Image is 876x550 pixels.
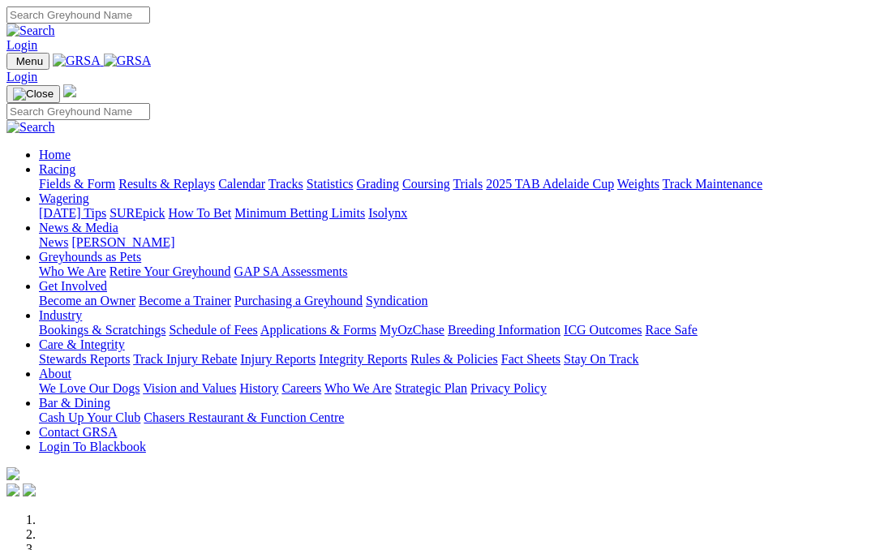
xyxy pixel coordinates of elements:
[564,323,642,337] a: ICG Outcomes
[6,85,60,103] button: Toggle navigation
[663,177,762,191] a: Track Maintenance
[39,308,82,322] a: Industry
[104,54,152,68] img: GRSA
[234,264,348,278] a: GAP SA Assessments
[39,191,89,205] a: Wagering
[6,120,55,135] img: Search
[268,177,303,191] a: Tracks
[39,323,165,337] a: Bookings & Scratchings
[6,70,37,84] a: Login
[448,323,560,337] a: Breeding Information
[39,235,68,249] a: News
[6,483,19,496] img: facebook.svg
[139,294,231,307] a: Become a Trainer
[402,177,450,191] a: Coursing
[39,323,870,337] div: Industry
[281,381,321,395] a: Careers
[39,352,130,366] a: Stewards Reports
[234,206,365,220] a: Minimum Betting Limits
[357,177,399,191] a: Grading
[486,177,614,191] a: 2025 TAB Adelaide Cup
[39,425,117,439] a: Contact GRSA
[6,24,55,38] img: Search
[39,177,115,191] a: Fields & Form
[169,323,257,337] a: Schedule of Fees
[71,235,174,249] a: [PERSON_NAME]
[39,396,110,410] a: Bar & Dining
[63,84,76,97] img: logo-grsa-white.png
[240,352,316,366] a: Injury Reports
[109,264,231,278] a: Retire Your Greyhound
[39,206,870,221] div: Wagering
[39,294,135,307] a: Become an Owner
[39,162,75,176] a: Racing
[260,323,376,337] a: Applications & Forms
[39,294,870,308] div: Get Involved
[453,177,483,191] a: Trials
[39,250,141,264] a: Greyhounds as Pets
[395,381,467,395] a: Strategic Plan
[239,381,278,395] a: History
[307,177,354,191] a: Statistics
[23,483,36,496] img: twitter.svg
[39,235,870,250] div: News & Media
[564,352,638,366] a: Stay On Track
[39,221,118,234] a: News & Media
[501,352,560,366] a: Fact Sheets
[410,352,498,366] a: Rules & Policies
[39,352,870,367] div: Care & Integrity
[39,381,140,395] a: We Love Our Dogs
[39,410,870,425] div: Bar & Dining
[39,264,106,278] a: Who We Are
[39,337,125,351] a: Care & Integrity
[645,323,697,337] a: Race Safe
[118,177,215,191] a: Results & Replays
[39,206,106,220] a: [DATE] Tips
[39,264,870,279] div: Greyhounds as Pets
[617,177,659,191] a: Weights
[39,440,146,453] a: Login To Blackbook
[6,467,19,480] img: logo-grsa-white.png
[6,53,49,70] button: Toggle navigation
[380,323,444,337] a: MyOzChase
[13,88,54,101] img: Close
[6,38,37,52] a: Login
[39,148,71,161] a: Home
[39,367,71,380] a: About
[53,54,101,68] img: GRSA
[366,294,427,307] a: Syndication
[6,6,150,24] input: Search
[319,352,407,366] a: Integrity Reports
[16,55,43,67] span: Menu
[133,352,237,366] a: Track Injury Rebate
[39,381,870,396] div: About
[6,103,150,120] input: Search
[144,410,344,424] a: Chasers Restaurant & Function Centre
[143,381,236,395] a: Vision and Values
[39,177,870,191] div: Racing
[470,381,547,395] a: Privacy Policy
[324,381,392,395] a: Who We Are
[234,294,363,307] a: Purchasing a Greyhound
[39,279,107,293] a: Get Involved
[368,206,407,220] a: Isolynx
[39,410,140,424] a: Cash Up Your Club
[169,206,232,220] a: How To Bet
[218,177,265,191] a: Calendar
[109,206,165,220] a: SUREpick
